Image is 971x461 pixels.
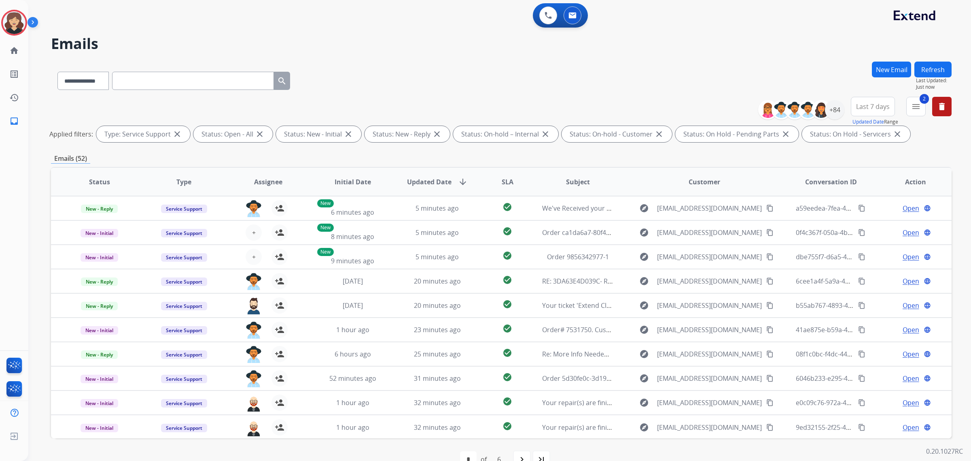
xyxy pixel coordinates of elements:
span: Your ticket 'Extend Claim - [PERSON_NAME] - Claim ID: 4b223c15-0ef7-4e05-aecf-ebb10ee74471' is ge... [542,301,897,310]
img: agent-avatar [246,370,262,387]
span: Assignee [254,177,282,187]
span: Open [903,373,919,383]
div: Status: New - Reply [365,126,450,142]
button: Last 7 days [851,97,895,116]
span: [EMAIL_ADDRESS][DOMAIN_NAME] [657,373,762,383]
span: RE: 3DA63E4D039C- REQUESTING PROOF OF PURCHASE [542,277,710,286]
mat-icon: content_copy [766,350,774,358]
span: Open [903,276,919,286]
span: New - Reply [81,302,118,310]
mat-icon: content_copy [766,302,774,309]
mat-icon: explore [639,252,649,262]
h2: Emails [51,36,952,52]
span: b55ab767-4893-4011-8a25-bcfef84c17ee [796,301,918,310]
mat-icon: check_circle [502,299,512,309]
span: Service Support [161,350,207,359]
span: Service Support [161,424,207,432]
span: Last Updated: [916,77,952,84]
mat-icon: explore [639,423,649,432]
mat-icon: content_copy [766,229,774,236]
mat-icon: check_circle [502,324,512,333]
span: Service Support [161,302,207,310]
span: New - Reply [81,350,118,359]
span: 52 minutes ago [329,374,376,383]
mat-icon: check_circle [502,251,512,260]
mat-icon: check_circle [502,372,512,382]
span: 0f4c367f-050a-4b8a-a88f-b1aa7002e82b [796,228,916,237]
mat-icon: content_copy [766,424,774,431]
img: agent-avatar [246,273,262,290]
span: New - Initial [81,253,118,262]
mat-icon: language [924,205,931,212]
mat-icon: explore [639,373,649,383]
span: 5 minutes ago [416,204,459,213]
span: 1 hour ago [336,423,369,432]
span: 1 hour ago [336,398,369,407]
mat-icon: arrow_downward [458,177,468,187]
mat-icon: person_add [275,423,284,432]
img: agent-avatar [246,395,262,412]
span: 6cee1a4f-5a9a-4e54-bc1c-da9178d5c17d [796,277,919,286]
img: agent-avatar [246,419,262,436]
span: 9 minutes ago [331,256,374,265]
mat-icon: content_copy [766,326,774,333]
span: Conversation ID [805,177,857,187]
span: 2 [920,94,929,104]
span: Just now [916,84,952,90]
mat-icon: language [924,350,931,358]
p: 0.20.1027RC [926,446,963,456]
div: Status: On-hold – Internal [453,126,558,142]
span: Service Support [161,399,207,408]
mat-icon: language [924,253,931,260]
mat-icon: person_add [275,228,284,237]
span: New - Initial [81,424,118,432]
span: [EMAIL_ADDRESS][DOMAIN_NAME] [657,228,762,237]
mat-icon: content_copy [766,399,774,406]
button: Refresh [914,62,952,77]
span: [EMAIL_ADDRESS][DOMAIN_NAME] [657,252,762,262]
mat-icon: person_add [275,203,284,213]
span: Subject [566,177,590,187]
mat-icon: language [924,229,931,236]
button: + [246,249,262,265]
span: Type [176,177,191,187]
button: Updated Date [852,119,884,125]
span: [DATE] [343,301,363,310]
span: 41ae875e-b59a-44f9-aaf2-ca8d152517f9 [796,325,916,334]
span: Service Support [161,253,207,262]
mat-icon: person_add [275,349,284,359]
mat-icon: close [432,129,442,139]
span: e0c09c76-972a-4684-8d2d-95bd4ab06a97 [796,398,922,407]
img: agent-avatar [246,200,262,217]
mat-icon: content_copy [766,277,774,285]
span: Open [903,325,919,335]
span: Initial Date [335,177,371,187]
span: 32 minutes ago [414,398,461,407]
button: New Email [872,62,911,77]
span: 20 minutes ago [414,277,461,286]
span: [EMAIL_ADDRESS][DOMAIN_NAME] [657,301,762,310]
span: New - Reply [81,277,118,286]
mat-icon: language [924,277,931,285]
mat-icon: person_add [275,276,284,286]
span: [EMAIL_ADDRESS][DOMAIN_NAME] [657,349,762,359]
mat-icon: explore [639,325,649,335]
span: 9ed32155-2f25-4c01-8371-4477f97a66b9 [796,423,918,432]
mat-icon: language [924,302,931,309]
mat-icon: check_circle [502,421,512,431]
span: Order 9856342977-1 [547,252,609,261]
span: 5 minutes ago [416,228,459,237]
mat-icon: check_circle [502,397,512,406]
mat-icon: language [924,424,931,431]
mat-icon: explore [639,228,649,237]
mat-icon: explore [639,301,649,310]
mat-icon: content_copy [766,205,774,212]
button: + [246,224,262,241]
span: Open [903,203,919,213]
mat-icon: check_circle [502,348,512,358]
span: Order# 7531750. Customer Name: [PERSON_NAME]. Reference #631-546-812647217fcf-7531750 [542,325,831,334]
div: Status: On Hold - Pending Parts [675,126,799,142]
p: New [317,199,334,207]
mat-icon: content_copy [858,277,865,285]
mat-icon: content_copy [766,375,774,382]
